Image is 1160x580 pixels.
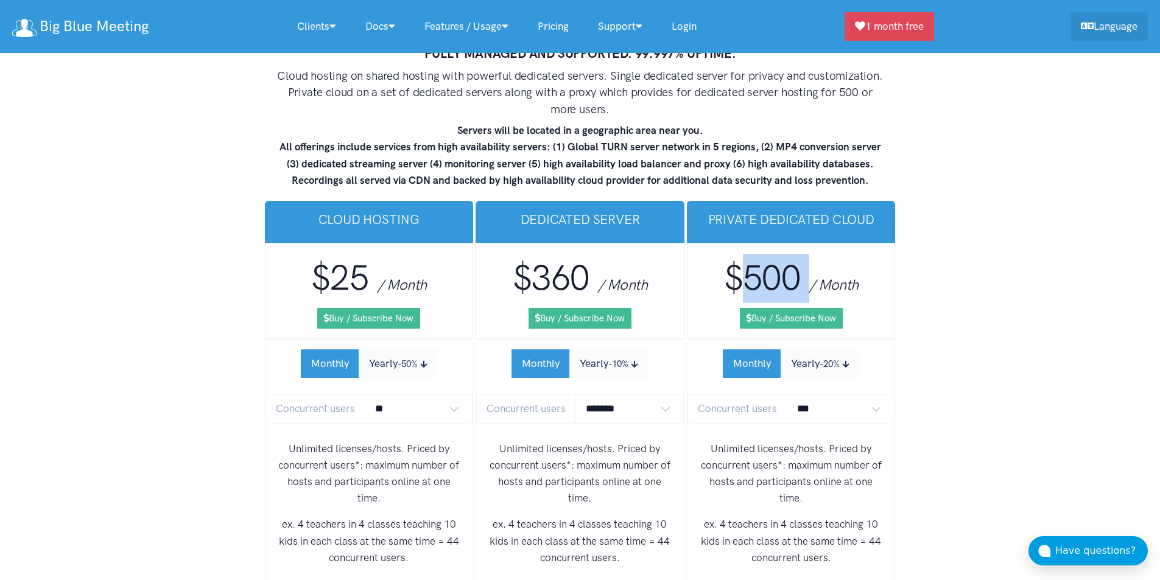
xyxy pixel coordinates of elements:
[486,441,674,507] p: Unlimited licenses/hosts. Priced by concurrent users*: maximum number of hosts and participants o...
[723,349,859,378] div: Subscription Period
[486,516,674,566] p: ex. 4 teachers in 4 classes teaching 10 kids in each class at the same time = 44 concurrent users.
[511,349,570,378] button: Monthly
[275,441,463,507] p: Unlimited licenses/hosts. Priced by concurrent users*: maximum number of hosts and participants o...
[1055,543,1148,559] div: Have questions?
[276,68,885,118] h4: Cloud hosting on shared hosting with powerful dedicated servers. Single dedicated server for priv...
[697,441,885,507] p: Unlimited licenses/hosts. Priced by concurrent users*: maximum number of hosts and participants o...
[311,257,368,299] span: $25
[687,394,787,423] span: Concurrent users
[275,516,463,566] p: ex. 4 teachers in 4 classes teaching 10 kids in each class at the same time = 44 concurrent users.
[598,276,647,293] span: / Month
[608,358,628,369] small: -10%
[359,349,437,378] button: Yearly-50%
[283,13,351,40] a: Clients
[398,358,418,369] small: -50%
[781,349,859,378] button: Yearly-20%
[1070,12,1148,41] a: Language
[485,211,675,228] h3: Dedicated Server
[410,13,523,40] a: Features / Usage
[529,308,631,329] a: Buy / Subscribe Now
[275,211,464,228] h3: Cloud Hosting
[265,394,365,423] span: Concurrent users
[476,394,576,423] span: Concurrent users
[583,13,657,40] a: Support
[301,349,437,378] div: Subscription Period
[513,257,589,299] span: $360
[12,13,149,40] a: Big Blue Meeting
[724,257,801,299] span: $500
[523,13,583,40] a: Pricing
[511,349,648,378] div: Subscription Period
[317,308,420,329] a: Buy / Subscribe Now
[424,46,736,61] strong: FULLY MANAGED AND SUPPORTED. 99.997% UPTIME.
[1028,536,1148,565] button: Have questions?
[279,124,881,186] strong: Servers will be located in a geographic area near you. All offerings include services from high a...
[809,276,859,293] span: / Month
[12,19,37,37] img: logo
[845,12,934,41] a: 1 month free
[657,13,711,40] a: Login
[723,349,781,378] button: Monthly
[697,211,886,228] h3: Private Dedicated Cloud
[820,358,840,369] small: -20%
[378,276,427,293] span: / Month
[697,516,885,566] p: ex. 4 teachers in 4 classes teaching 10 kids in each class at the same time = 44 concurrent users.
[569,349,648,378] button: Yearly-10%
[740,308,843,329] a: Buy / Subscribe Now
[301,349,359,378] button: Monthly
[351,13,410,40] a: Docs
